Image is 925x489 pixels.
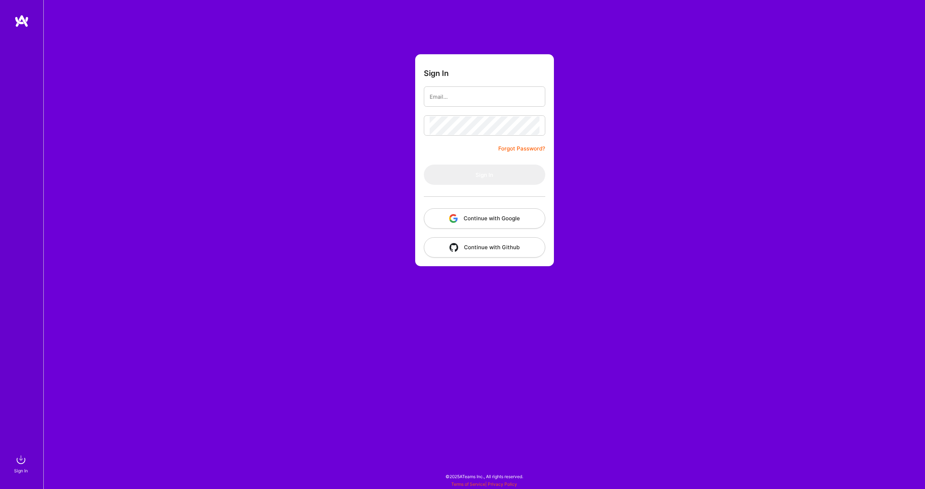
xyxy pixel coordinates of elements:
[14,467,28,475] div: Sign In
[498,144,545,153] a: Forgot Password?
[449,214,458,223] img: icon
[451,481,485,487] a: Terms of Service
[14,14,29,27] img: logo
[451,481,517,487] span: |
[14,452,28,467] img: sign in
[15,452,28,475] a: sign inSign In
[43,467,925,485] div: © 2025 ATeams Inc., All rights reserved.
[488,481,517,487] a: Privacy Policy
[424,237,545,258] button: Continue with Github
[424,165,545,185] button: Sign In
[424,69,449,78] h3: Sign In
[430,88,539,106] input: Email...
[424,208,545,229] button: Continue with Google
[449,243,458,252] img: icon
